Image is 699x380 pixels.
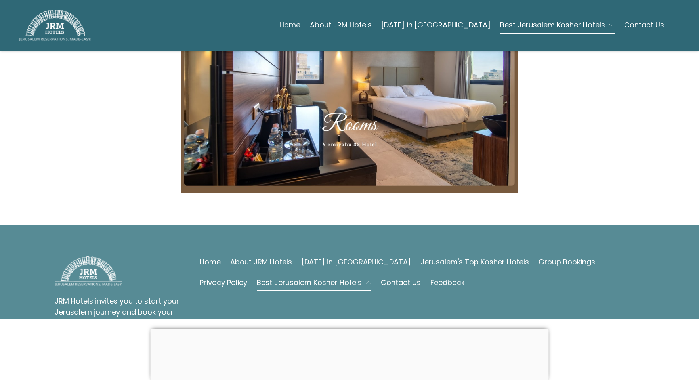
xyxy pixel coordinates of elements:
a: Jerusalem's Top Kosher Hotels [420,256,529,267]
span: Best Jerusalem Kosher Hotels [500,19,605,31]
a: Contact Us [381,277,421,288]
a: About JRM Hotels [230,256,292,267]
a: Privacy Policy [200,277,247,288]
span: Best Jerusalem Kosher Hotels [257,277,362,288]
a: Home [200,256,221,267]
a: Feedback [430,277,465,288]
a: Group Bookings [539,256,595,267]
a: Contact Us [624,17,664,33]
a: Home [279,17,300,33]
a: [DATE] in [GEOGRAPHIC_DATA] [302,256,411,267]
a: [DATE] in [GEOGRAPHIC_DATA] [381,17,491,33]
img: JRM Hotels [19,10,91,41]
button: Best Jerusalem Kosher Hotels [257,277,371,288]
img: JRM Hotels [55,256,122,286]
iframe: Advertisement [151,329,549,378]
a: About JRM Hotels [310,17,372,33]
button: Best Jerusalem Kosher Hotels [500,17,615,33]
